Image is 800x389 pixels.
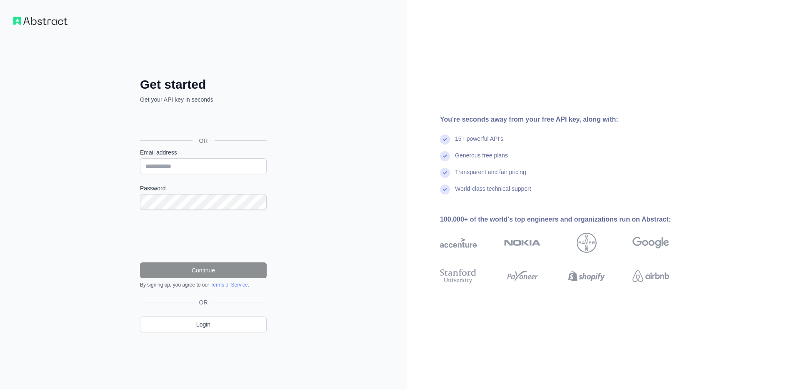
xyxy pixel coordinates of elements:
div: Generous free plans [455,151,508,168]
img: check mark [440,135,450,145]
img: Workflow [13,17,67,25]
iframe: reCAPTCHA [140,220,267,252]
img: nokia [504,233,541,253]
div: 15+ powerful API's [455,135,503,151]
label: Email address [140,148,267,157]
h2: Get started [140,77,267,92]
a: Login [140,317,267,332]
div: World-class technical support [455,185,531,201]
div: You're seconds away from your free API key, along with: [440,115,696,125]
label: Password [140,184,267,192]
img: check mark [440,168,450,178]
iframe: Pulsante Accedi con Google [136,113,269,131]
img: google [632,233,669,253]
img: check mark [440,185,450,194]
span: OR [196,298,211,307]
div: 100,000+ of the world's top engineers and organizations run on Abstract: [440,214,696,224]
img: stanford university [440,267,477,285]
img: shopify [568,267,605,285]
img: airbnb [632,267,669,285]
button: Continue [140,262,267,278]
a: Terms of Service [210,282,247,288]
div: By signing up, you agree to our . [140,282,267,288]
span: OR [192,137,215,145]
div: Transparent and fair pricing [455,168,526,185]
img: accenture [440,233,477,253]
img: bayer [577,233,597,253]
img: check mark [440,151,450,161]
p: Get your API key in seconds [140,95,267,104]
img: payoneer [504,267,541,285]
